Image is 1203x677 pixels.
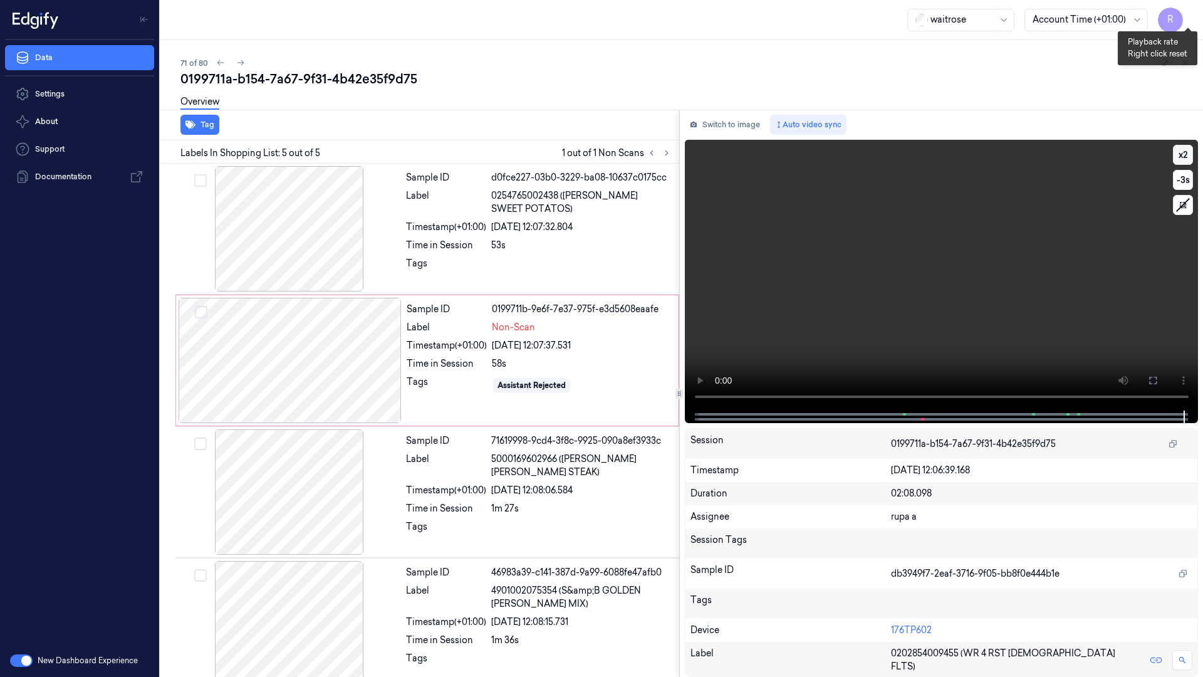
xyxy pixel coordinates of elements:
[891,624,1192,637] div: 176TP602
[891,567,1060,580] span: db3949f7-2eaf-3716-9f05-bb8f0e444b1e
[5,137,154,162] a: Support
[891,438,1056,451] span: 0199711a-b154-7a67-9f31-4b42e35f9d75
[195,306,207,318] button: Select row
[406,239,486,252] div: Time in Session
[492,339,671,352] div: [DATE] 12:07:37.531
[406,634,486,647] div: Time in Session
[562,145,674,160] span: 1 out of 1 Non Scans
[5,45,154,70] a: Data
[194,438,207,450] button: Select row
[491,189,672,216] span: 0254765002438 ([PERSON_NAME] SWEET POTATOS)
[891,647,1140,673] span: 0202854009455 (WR 4 RST [DEMOGRAPHIC_DATA] FLTS)
[491,453,672,479] span: 5000169602966 ([PERSON_NAME] [PERSON_NAME] STEAK)
[406,189,486,216] div: Label
[5,109,154,134] button: About
[491,239,672,252] div: 53s
[407,357,487,370] div: Time in Session
[5,81,154,107] a: Settings
[407,339,487,352] div: Timestamp (+01:00)
[406,502,486,515] div: Time in Session
[491,484,672,497] div: [DATE] 12:08:06.584
[690,434,892,454] div: Session
[492,303,671,316] div: 0199711b-9e6f-7e37-975f-e3d5608eaafe
[407,375,487,396] div: Tags
[406,484,486,497] div: Timestamp (+01:00)
[194,174,207,187] button: Select row
[406,434,486,448] div: Sample ID
[690,564,892,584] div: Sample ID
[491,171,672,184] div: d0fce227-03b0-3229-ba08-10637c0175cc
[690,510,892,523] div: Assignee
[491,634,672,647] div: 1m 36s
[406,453,486,479] div: Label
[1173,170,1193,190] button: -3s
[180,70,1193,88] div: 0199711a-b154-7a67-9f31-4b42e35f9d75
[5,164,154,189] a: Documentation
[492,357,671,370] div: 58s
[194,569,207,582] button: Select row
[690,594,892,614] div: Tags
[406,652,486,672] div: Tags
[406,171,486,184] div: Sample ID
[406,616,486,629] div: Timestamp (+01:00)
[690,464,892,477] div: Timestamp
[491,502,672,515] div: 1m 27s
[491,434,672,448] div: 71619998-9cd4-3f8c-9925-090a8ef3933c
[491,221,672,234] div: [DATE] 12:07:32.804
[891,510,1192,523] div: rupa a
[690,533,892,554] div: Session Tags
[492,321,535,334] span: Non-Scan
[406,566,486,579] div: Sample ID
[491,616,672,629] div: [DATE] 12:08:15.731
[491,584,672,611] span: 4901002075354 (S&amp;B GOLDEN [PERSON_NAME] MIX)
[180,58,208,68] span: 71 of 80
[1173,145,1193,165] button: x2
[891,487,1192,500] div: 02:08.098
[180,115,219,135] button: Tag
[690,624,892,637] div: Device
[406,257,486,277] div: Tags
[406,584,486,611] div: Label
[770,115,846,135] button: Auto video sync
[491,566,672,579] div: 46983a39-c141-387d-9a99-6088fe47afb0
[407,321,487,334] div: Label
[1158,8,1183,33] button: R
[690,487,892,500] div: Duration
[134,9,154,29] button: Toggle Navigation
[406,221,486,234] div: Timestamp (+01:00)
[685,115,765,135] button: Switch to image
[690,647,892,673] div: Label
[180,147,320,160] span: Labels In Shopping List: 5 out of 5
[180,95,219,110] a: Overview
[406,520,486,540] div: Tags
[497,380,566,391] div: Assistant Rejected
[407,303,487,316] div: Sample ID
[891,464,1192,477] div: [DATE] 12:06:39.168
